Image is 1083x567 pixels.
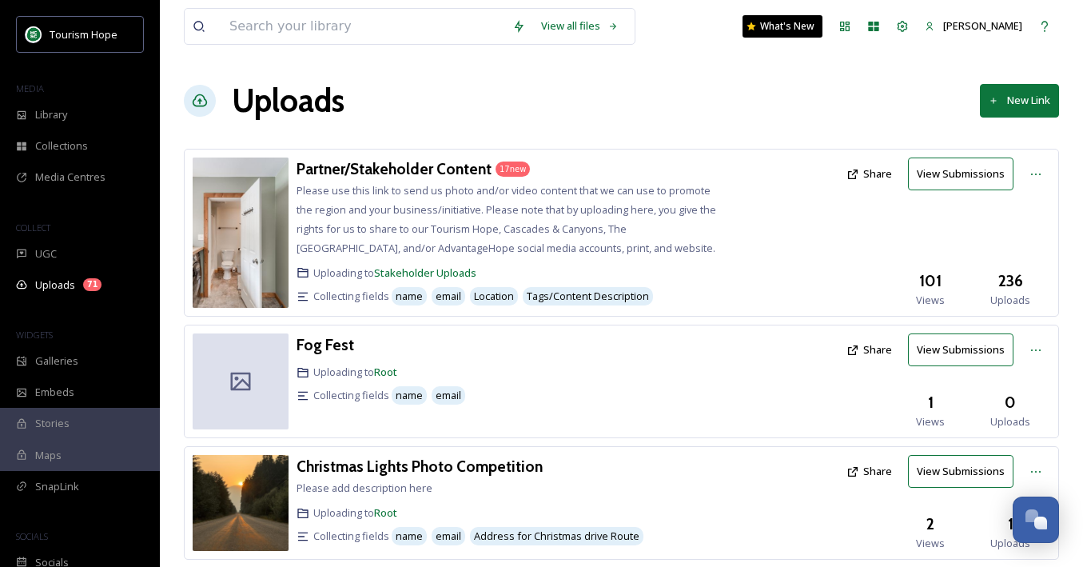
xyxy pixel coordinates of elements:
[83,278,102,291] div: 71
[35,246,57,262] span: UGC
[16,329,53,341] span: WIDGETS
[908,333,1021,366] a: View Submissions
[917,10,1030,42] a: [PERSON_NAME]
[527,289,649,304] span: Tags/Content Description
[313,365,397,380] span: Uploading to
[16,530,48,542] span: SOCIALS
[313,505,397,521] span: Uploading to
[919,270,942,293] h3: 101
[396,529,423,544] span: name
[313,289,389,304] span: Collecting fields
[496,162,530,177] div: 17 new
[916,414,945,429] span: Views
[916,536,945,551] span: Views
[193,158,289,308] img: 5ac3b99b-7fef-4c31-9e72-ac76671f6b1f.jpg
[1013,497,1059,543] button: Open Chat
[838,456,900,487] button: Share
[916,293,945,308] span: Views
[297,457,543,476] h3: Christmas Lights Photo Competition
[50,27,117,42] span: Tourism Hope
[908,333,1013,366] button: View Submissions
[35,138,88,154] span: Collections
[990,414,1030,429] span: Uploads
[533,10,627,42] a: View all files
[838,158,900,190] button: Share
[35,170,106,185] span: Media Centres
[474,289,514,304] span: Location
[193,455,289,551] img: 941b2a6b-d529-4b64-a735-0f97f09f239b.jpg
[313,529,389,544] span: Collecting fields
[374,505,397,520] a: Root
[998,270,1023,293] h3: 236
[926,513,934,536] h3: 2
[35,278,75,293] span: Uploads
[838,334,900,365] button: Share
[297,158,492,181] a: Partner/Stakeholder Content
[980,84,1059,117] button: New Link
[436,388,461,403] span: email
[313,266,476,281] span: Uploading to
[297,481,432,495] span: Please add description here
[374,365,397,379] a: Root
[297,455,543,478] a: Christmas Lights Photo Competition
[908,158,1013,190] button: View Submissions
[297,333,354,357] a: Fog Fest
[297,183,716,255] span: Please use this link to send us photo and/or video content that we can use to promote the region ...
[990,536,1030,551] span: Uploads
[990,293,1030,308] span: Uploads
[396,289,423,304] span: name
[1008,513,1013,536] h3: 1
[35,385,74,400] span: Embeds
[396,388,423,403] span: name
[35,479,79,494] span: SnapLink
[16,222,50,234] span: COLLECT
[928,391,934,414] h3: 1
[908,158,1021,190] a: View Submissions
[743,15,822,38] a: What's New
[908,455,1021,488] a: View Submissions
[232,77,344,125] a: Uploads
[1005,391,1016,414] h3: 0
[436,529,461,544] span: email
[26,26,42,42] img: logo.png
[436,289,461,304] span: email
[297,335,354,354] h3: Fog Fest
[35,353,78,369] span: Galleries
[221,9,504,44] input: Search your library
[313,388,389,403] span: Collecting fields
[943,18,1022,33] span: [PERSON_NAME]
[474,529,639,544] span: Address for Christmas drive Route
[16,82,44,94] span: MEDIA
[374,266,476,280] a: Stakeholder Uploads
[297,159,492,178] h3: Partner/Stakeholder Content
[35,107,67,122] span: Library
[35,416,70,431] span: Stories
[908,455,1013,488] button: View Submissions
[35,448,62,463] span: Maps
